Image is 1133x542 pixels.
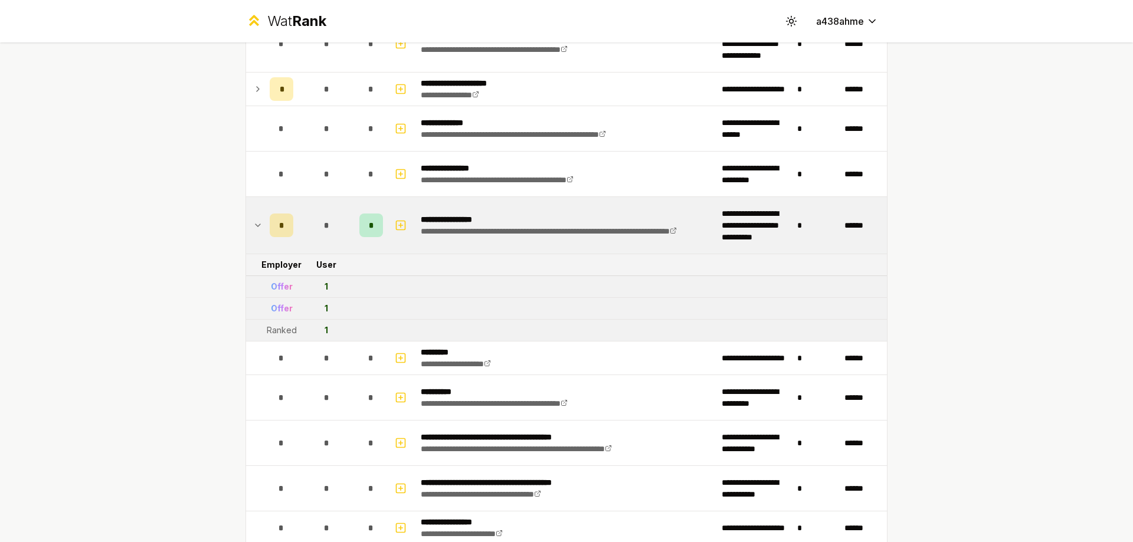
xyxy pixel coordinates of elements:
div: Offer [271,281,293,293]
td: Employer [265,254,298,275]
span: Rank [292,12,326,29]
div: Offer [271,303,293,314]
div: 1 [325,303,328,314]
div: Ranked [267,324,297,336]
div: Wat [267,12,326,31]
div: 1 [325,281,328,293]
div: 1 [325,324,328,336]
td: User [298,254,355,275]
span: a438ahme [816,14,864,28]
a: WatRank [245,12,326,31]
button: a438ahme [807,11,888,32]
